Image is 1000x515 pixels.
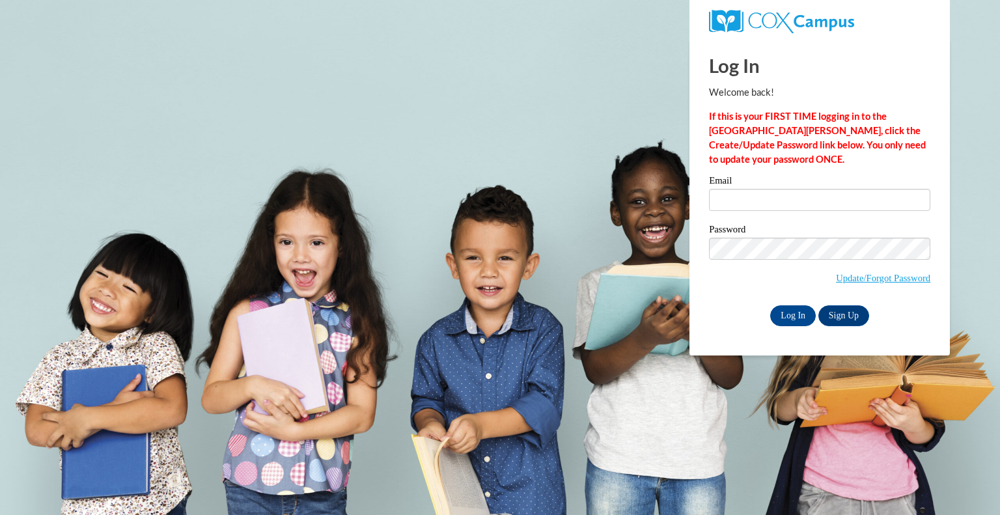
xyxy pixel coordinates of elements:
label: Password [709,225,930,238]
a: Update/Forgot Password [836,273,930,283]
input: Log In [770,305,816,326]
strong: If this is your FIRST TIME logging in to the [GEOGRAPHIC_DATA][PERSON_NAME], click the Create/Upd... [709,111,926,165]
h1: Log In [709,52,930,79]
a: Sign Up [818,305,869,326]
img: COX Campus [709,10,854,33]
label: Email [709,176,930,189]
a: COX Campus [709,15,854,26]
p: Welcome back! [709,85,930,100]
